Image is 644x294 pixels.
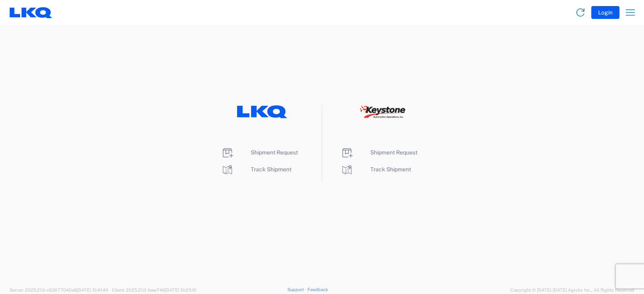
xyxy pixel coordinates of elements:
[221,166,291,173] a: Track Shipment
[251,166,291,173] span: Track Shipment
[341,166,411,173] a: Track Shipment
[251,149,298,156] span: Shipment Request
[370,149,417,156] span: Shipment Request
[370,166,411,173] span: Track Shipment
[112,288,196,292] span: Client: 2025.21.0-faee749
[341,149,417,156] a: Shipment Request
[77,288,108,292] span: [DATE] 10:41:40
[287,287,308,292] a: Support
[308,287,328,292] a: Feedback
[510,286,634,294] span: Copyright © [DATE]-[DATE] Agistix Inc., All Rights Reserved
[591,6,619,19] button: Login
[10,288,108,292] span: Server: 2025.21.0-c63077040a8
[165,288,196,292] span: [DATE] 10:25:10
[221,149,298,156] a: Shipment Request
